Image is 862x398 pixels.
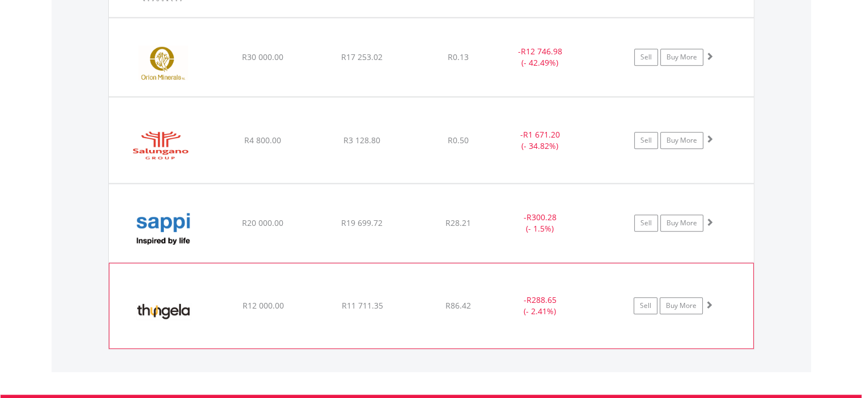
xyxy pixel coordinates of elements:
[114,32,212,93] img: EQU.ZA.ORN.png
[445,217,471,228] span: R28.21
[498,46,583,69] div: - (- 42.49%)
[242,217,283,228] span: R20 000.00
[242,300,283,311] span: R12 000.00
[343,135,380,145] span: R3 128.80
[244,135,281,145] span: R4 800.00
[660,49,703,66] a: Buy More
[660,132,703,149] a: Buy More
[526,294,556,305] span: R288.65
[448,135,469,145] span: R0.50
[497,294,582,317] div: - (- 2.41%)
[521,46,562,57] span: R12 746.98
[498,129,583,152] div: - (- 34.82%)
[341,217,383,228] span: R19 699.72
[114,198,212,259] img: EQU.ZA.SAP.png
[634,215,658,232] a: Sell
[114,112,212,179] img: EQU.ZA.SLG.png
[115,277,213,345] img: EQU.ZA.TGA.png
[448,52,469,62] span: R0.13
[498,212,583,234] div: - (- 1.5%)
[242,52,283,62] span: R30 000.00
[526,212,557,222] span: R300.28
[660,297,703,314] a: Buy More
[634,132,658,149] a: Sell
[341,300,383,311] span: R11 711.35
[445,300,471,311] span: R86.42
[523,129,560,140] span: R1 671.20
[341,52,383,62] span: R17 253.02
[634,49,658,66] a: Sell
[660,215,703,232] a: Buy More
[634,297,657,314] a: Sell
